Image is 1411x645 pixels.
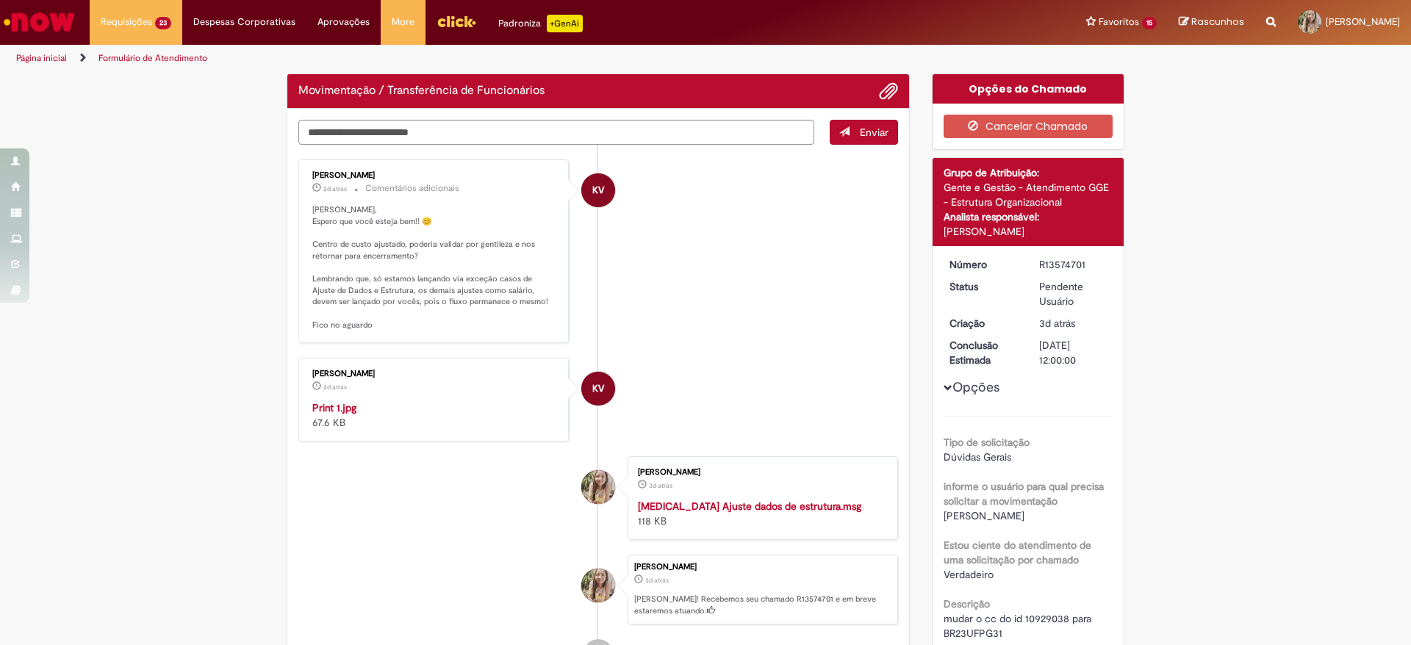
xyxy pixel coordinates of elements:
span: 2d atrás [323,383,347,392]
div: Opções do Chamado [933,74,1124,104]
dt: Status [938,279,1029,294]
div: [PERSON_NAME] [312,171,557,180]
span: 3d atrás [1039,317,1075,330]
textarea: Digite sua mensagem aqui... [298,120,814,145]
span: 15 [1142,17,1157,29]
a: Página inicial [16,52,67,64]
div: 29/09/2025 06:58:38 [1039,316,1107,331]
div: R13574701 [1039,257,1107,272]
div: [PERSON_NAME] [634,563,890,572]
a: [MEDICAL_DATA] Ajuste dados de estrutura.msg [638,500,861,513]
div: Karine Vieira [581,173,615,207]
span: Favoritos [1099,15,1139,29]
small: Comentários adicionais [365,182,459,195]
div: Analista responsável: [944,209,1113,224]
span: Despesas Corporativas [193,15,295,29]
div: [PERSON_NAME] [944,224,1113,239]
span: Requisições [101,15,152,29]
span: mudar o cc do id 10929038 para BR23UFPG31 [944,612,1094,640]
span: Enviar [860,126,888,139]
div: Michelle Barroso Da Silva [581,470,615,504]
b: Estou ciente do atendimento de uma solicitação por chamado [944,538,1091,566]
div: [DATE] 12:00:00 [1039,338,1107,367]
div: 67.6 KB [312,400,557,430]
div: Michelle Barroso Da Silva [581,569,615,602]
a: Rascunhos [1179,15,1244,29]
span: [PERSON_NAME] [944,509,1024,522]
time: 29/09/2025 06:58:31 [649,481,672,490]
span: Dúvidas Gerais [944,450,1011,464]
time: 29/09/2025 18:03:39 [323,184,347,193]
span: KV [592,173,604,208]
span: 23 [155,17,171,29]
button: Adicionar anexos [879,82,898,101]
div: Pendente Usuário [1039,279,1107,309]
p: [PERSON_NAME], Espero que você esteja bem!! 😊 Centro de custo ajustado, poderia validar por genti... [312,204,557,331]
a: Formulário de Atendimento [98,52,207,64]
h2: Movimentação / Transferência de Funcionários Histórico de tíquete [298,84,545,98]
p: +GenAi [547,15,583,32]
p: [PERSON_NAME]! Recebemos seu chamado R13574701 e em breve estaremos atuando. [634,594,890,616]
span: KV [592,371,604,406]
div: [PERSON_NAME] [312,370,557,378]
div: [PERSON_NAME] [638,468,883,477]
img: click_logo_yellow_360x200.png [437,10,476,32]
div: Karine Vieira [581,372,615,406]
a: Print 1.jpg [312,401,356,414]
button: Enviar [830,120,898,145]
b: informe o usuário para qual precisa solicitar a movimentação [944,480,1104,508]
div: 118 KB [638,499,883,528]
div: Gente e Gestão - Atendimento GGE - Estrutura Organizacional [944,180,1113,209]
span: 2d atrás [323,184,347,193]
span: Aprovações [317,15,370,29]
b: Tipo de solicitação [944,436,1030,449]
dt: Criação [938,316,1029,331]
span: Rascunhos [1191,15,1244,29]
span: [PERSON_NAME] [1326,15,1400,28]
span: 3d atrás [645,576,669,585]
span: More [392,15,414,29]
li: Michelle Barroso Da Silva [298,555,898,625]
dt: Número [938,257,1029,272]
b: Descrição [944,597,990,610]
time: 29/09/2025 18:03:29 [323,383,347,392]
button: Cancelar Chamado [944,115,1113,138]
div: Grupo de Atribuição: [944,165,1113,180]
span: Verdadeiro [944,568,994,581]
div: Padroniza [498,15,583,32]
time: 29/09/2025 06:58:38 [645,576,669,585]
img: ServiceNow [1,7,77,37]
ul: Trilhas de página [11,45,930,72]
span: 3d atrás [649,481,672,490]
dt: Conclusão Estimada [938,338,1029,367]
